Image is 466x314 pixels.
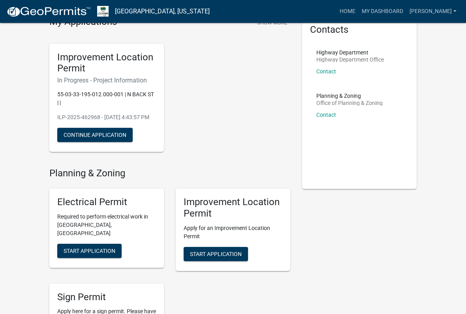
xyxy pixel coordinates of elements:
p: Highway Department [316,50,384,55]
h5: Improvement Location Permit [57,52,156,75]
a: [PERSON_NAME] [406,4,460,19]
span: Start Application [190,250,242,257]
h5: Electrical Permit [57,196,156,208]
button: Start Application [57,244,122,258]
h5: Sign Permit [57,292,156,303]
h4: Planning & Zoning [49,168,290,179]
h5: Improvement Location Permit [184,196,282,219]
p: ILP-2025-462968 - [DATE] 4:43:57 PM [57,113,156,121]
button: Start Application [184,247,248,261]
h6: In Progress - Project Information [57,77,156,84]
a: Contact [316,68,336,75]
p: 55-03-33-195-012.000-001 | N BACK ST | | [57,90,156,107]
p: Apply for an Improvement Location Permit [184,224,282,241]
p: Highway Department Office [316,57,384,62]
span: Start Application [64,247,115,254]
a: Contact [316,112,336,118]
a: Home [336,4,359,19]
p: Planning & Zoning [316,93,383,99]
button: Continue Application [57,128,133,142]
img: Morgan County, Indiana [97,6,109,17]
a: My Dashboard [359,4,406,19]
p: Required to perform electrical work in [GEOGRAPHIC_DATA], [GEOGRAPHIC_DATA] [57,213,156,237]
p: Office of Planning & Zoning [316,100,383,106]
h5: Contacts [310,24,409,36]
a: [GEOGRAPHIC_DATA], [US_STATE] [115,5,210,18]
